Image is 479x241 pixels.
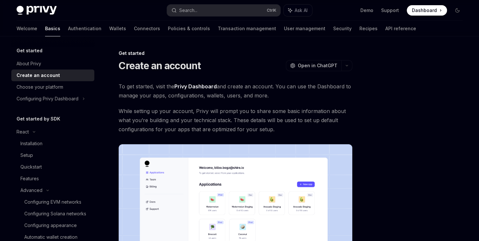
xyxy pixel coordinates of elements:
div: Quickstart [20,163,42,171]
div: Setup [20,151,33,159]
a: Welcome [17,21,37,36]
a: Recipes [359,21,378,36]
a: About Privy [11,58,94,70]
span: Ctrl K [267,8,276,13]
a: Setup [11,149,94,161]
a: Configuring Solana networks [11,208,94,220]
div: Get started [119,50,352,57]
button: Toggle dark mode [452,5,462,16]
div: Configuring Solana networks [24,210,86,218]
a: Basics [45,21,60,36]
a: Quickstart [11,161,94,173]
a: API reference [385,21,416,36]
div: Configuring Privy Dashboard [17,95,78,103]
div: Choose your platform [17,83,63,91]
img: dark logo [17,6,57,15]
a: Privy Dashboard [174,83,217,90]
span: Ask AI [295,7,308,14]
a: Configuring EVM networks [11,196,94,208]
span: While setting up your account, Privy will prompt you to share some basic information about what y... [119,107,352,134]
div: Features [20,175,39,183]
a: Authentication [68,21,101,36]
a: User management [284,21,325,36]
div: Search... [179,6,197,14]
a: Create an account [11,70,94,81]
a: Features [11,173,94,184]
a: Security [333,21,352,36]
a: Choose your platform [11,81,94,93]
span: Open in ChatGPT [298,62,337,69]
div: Automatic wallet creation [24,233,77,241]
button: Ask AI [284,5,312,16]
h1: Create an account [119,60,201,71]
a: Transaction management [218,21,276,36]
h5: Get started [17,47,42,55]
button: Open in ChatGPT [286,60,341,71]
a: Support [381,7,399,14]
span: Dashboard [412,7,437,14]
a: Demo [360,7,373,14]
a: Wallets [109,21,126,36]
button: Search...CtrlK [167,5,280,16]
div: React [17,128,29,136]
a: Connectors [134,21,160,36]
span: To get started, visit the and create an account. You can use the Dashboard to manage your apps, c... [119,82,352,100]
div: Installation [20,140,42,147]
div: About Privy [17,60,41,68]
div: Advanced [20,186,42,194]
a: Installation [11,138,94,149]
a: Configuring appearance [11,220,94,231]
a: Dashboard [407,5,447,16]
div: Create an account [17,71,60,79]
div: Configuring appearance [24,222,77,229]
h5: Get started by SDK [17,115,60,123]
div: Configuring EVM networks [24,198,81,206]
a: Policies & controls [168,21,210,36]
